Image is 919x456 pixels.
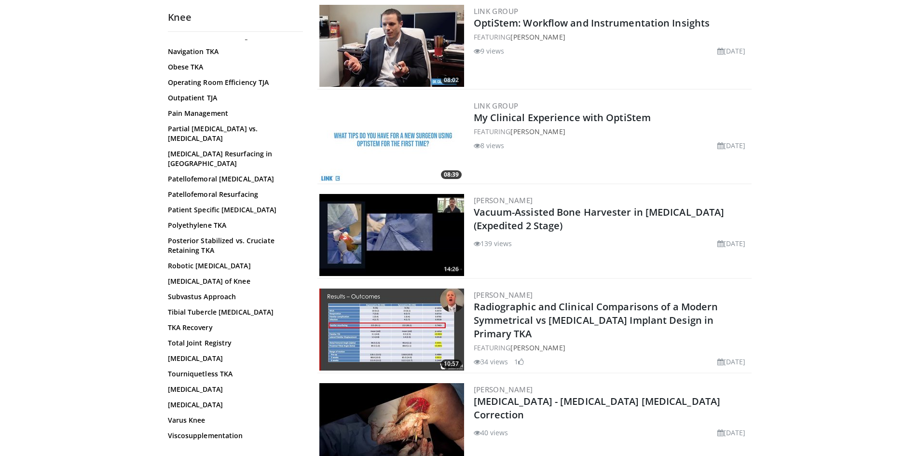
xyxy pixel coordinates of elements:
[474,385,533,394] a: [PERSON_NAME]
[319,289,464,371] img: 62b54197-b75e-46d9-9a29-d176a611a787.300x170_q85_crop-smart_upscale.jpg
[441,170,462,179] span: 08:39
[168,276,298,286] a: [MEDICAL_DATA] of Knee
[474,6,519,16] a: LINK Group
[717,140,746,151] li: [DATE]
[168,62,298,72] a: Obese TKA
[319,5,464,87] a: 08:02
[474,428,508,438] li: 40 views
[474,111,651,124] a: My Clinical Experience with OptiStem
[474,32,750,42] div: FEATURING
[168,415,298,425] a: Varus Knee
[474,126,750,137] div: FEATURING
[319,194,464,276] a: 14:26
[441,76,462,84] span: 08:02
[168,93,298,103] a: Outpatient TJA
[168,354,298,363] a: [MEDICAL_DATA]
[474,238,512,249] li: 139 views
[510,343,565,352] a: [PERSON_NAME]
[474,343,750,353] div: FEATURING
[717,46,746,56] li: [DATE]
[319,99,464,181] img: 2556d343-ed07-4de9-9d8a-bdfd63052cde.300x170_q85_crop-smart_upscale.jpg
[168,385,298,394] a: [MEDICAL_DATA]
[168,174,298,184] a: Patellofemoral [MEDICAL_DATA]
[168,323,298,332] a: TKA Recovery
[474,300,718,340] a: Radiographic and Clinical Comparisons of a Modern Symmetrical vs [MEDICAL_DATA] Implant Design in...
[168,400,298,410] a: [MEDICAL_DATA]
[168,261,298,271] a: Robotic [MEDICAL_DATA]
[319,99,464,181] a: 08:39
[441,265,462,274] span: 14:26
[474,357,508,367] li: 34 views
[514,357,524,367] li: 1
[168,47,298,56] a: Navigation TKA
[474,195,533,205] a: [PERSON_NAME]
[474,395,721,421] a: [MEDICAL_DATA] - [MEDICAL_DATA] [MEDICAL_DATA] Correction
[168,149,298,168] a: [MEDICAL_DATA] Resurfacing in [GEOGRAPHIC_DATA]
[168,236,298,255] a: Posterior Stabilized vs. Cruciate Retaining TKA
[717,238,746,249] li: [DATE]
[474,140,505,151] li: 8 views
[441,359,462,368] span: 10:57
[474,16,710,29] a: OptiStem: Workflow and Instrumentation Insights
[168,109,298,118] a: Pain Management
[168,307,298,317] a: Tibial Tubercle [MEDICAL_DATA]
[474,101,519,111] a: LINK Group
[717,428,746,438] li: [DATE]
[168,78,298,87] a: Operating Room Efficiency TJA
[168,190,298,199] a: Patellofemoral Resurfacing
[168,431,298,441] a: Viscosupplementation
[510,127,565,136] a: [PERSON_NAME]
[319,5,464,87] img: 6b8e48e3-d789-4716-938a-47eb3c31abca.300x170_q85_crop-smart_upscale.jpg
[168,221,298,230] a: Polyethylene TKA
[168,369,298,379] a: Tourniquetless TKA
[168,124,298,143] a: Partial [MEDICAL_DATA] vs. [MEDICAL_DATA]
[319,289,464,371] a: 10:57
[168,11,303,24] h2: Knee
[510,32,565,41] a: [PERSON_NAME]
[168,292,298,302] a: Subvastus Approach
[168,205,298,215] a: Patient Specific [MEDICAL_DATA]
[717,357,746,367] li: [DATE]
[168,338,298,348] a: Total Joint Registry
[474,46,505,56] li: 9 views
[319,194,464,276] img: fbb4f29f-992a-4c37-90e7-9c0378bde42f.300x170_q85_crop-smart_upscale.jpg
[474,206,725,232] a: Vacuum-Assisted Bone Harvester in [MEDICAL_DATA] (Expedited 2 Stage)
[474,290,533,300] a: [PERSON_NAME]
